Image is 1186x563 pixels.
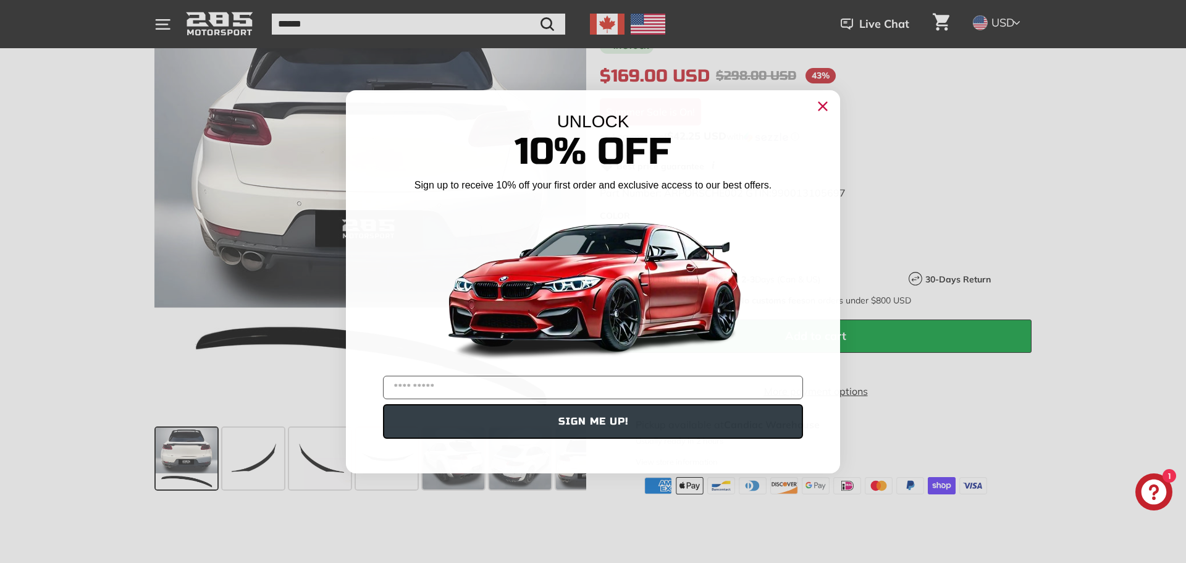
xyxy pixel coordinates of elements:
[439,197,747,371] img: Banner showing BMW 4 Series Body kit
[383,404,803,439] button: SIGN ME UP!
[383,376,803,399] input: YOUR EMAIL
[813,96,833,116] button: Close dialog
[515,129,671,174] span: 10% Off
[1132,473,1176,514] inbox-online-store-chat: Shopify online store chat
[557,112,629,131] span: UNLOCK
[414,180,772,190] span: Sign up to receive 10% off your first order and exclusive access to our best offers.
